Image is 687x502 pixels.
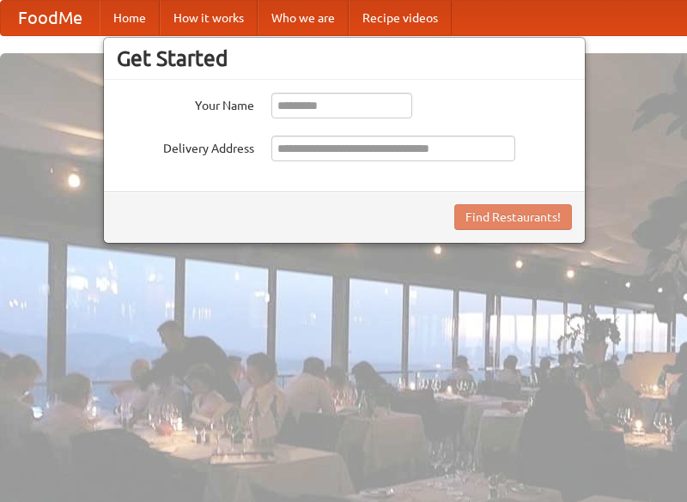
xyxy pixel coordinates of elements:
a: Recipe videos [349,1,452,35]
a: How it works [160,1,258,35]
button: Find Restaurants! [454,204,572,230]
a: Who we are [258,1,349,35]
label: Delivery Address [117,136,254,157]
h3: Get Started [117,45,572,71]
a: Home [100,1,160,35]
a: FoodMe [1,1,100,35]
label: Your Name [117,93,254,114]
